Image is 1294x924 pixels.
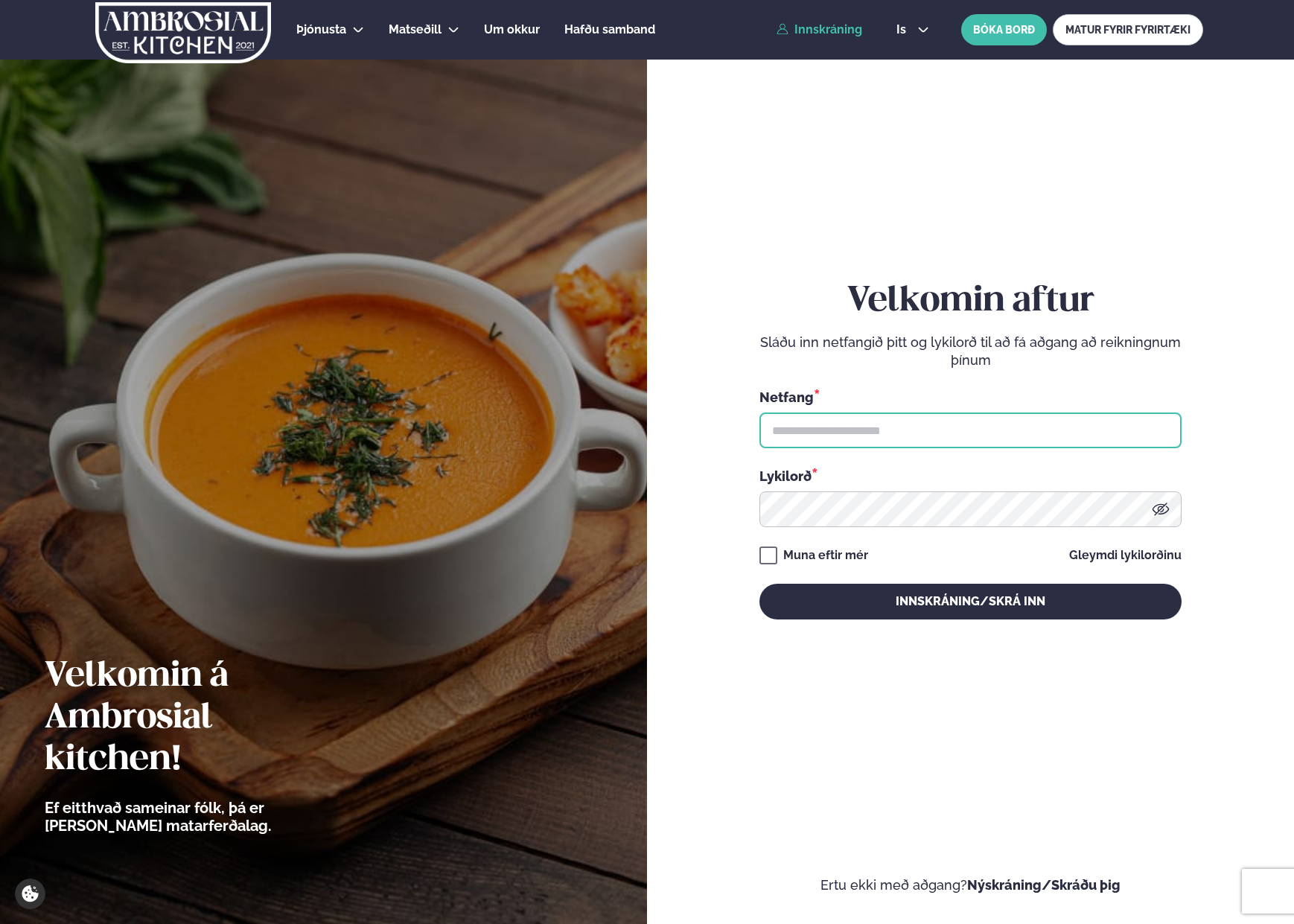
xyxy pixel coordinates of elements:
[759,281,1182,322] h2: Velkomin aftur
[759,584,1182,619] button: Innskráning/Skrá inn
[759,334,1182,369] p: Sláðu inn netfangið þitt og lykilorð til að fá aðgang að reikningnum þínum
[759,466,1182,485] div: Lykilorð
[961,14,1047,45] button: BÓKA BORÐ
[759,387,1182,407] div: Netfang
[95,2,272,63] img: logo
[296,21,346,39] a: Þjónusta
[885,24,940,36] button: is
[967,877,1121,893] a: Nýskráning/Skráðu þig
[896,24,911,36] span: is
[564,22,655,36] span: Hafðu samband
[45,656,354,781] h2: Velkomin á Ambrosial kitchen!
[15,879,45,909] a: Cookie settings
[484,21,540,39] a: Um okkur
[389,21,442,39] a: Matseðill
[564,21,655,39] a: Hafðu samband
[484,22,540,36] span: Um okkur
[1053,14,1203,45] a: MATUR FYRIR FYRIRTÆKI
[45,799,354,835] p: Ef eitthvað sameinar fólk, þá er [PERSON_NAME] matarferðalag.
[692,876,1249,894] p: Ertu ekki með aðgang?
[296,22,346,36] span: Þjónusta
[389,22,442,36] span: Matseðill
[777,23,862,36] a: Innskráning
[1069,549,1182,561] a: Gleymdi lykilorðinu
